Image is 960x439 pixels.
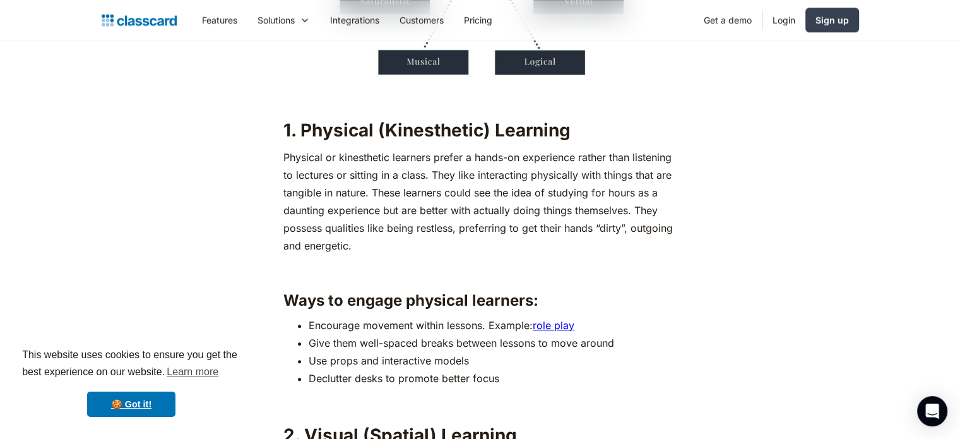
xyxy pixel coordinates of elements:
li: Declutter desks to promote better focus [309,370,677,387]
div: Sign up [815,13,849,27]
div: Solutions [258,13,295,27]
li: Give them well-spaced breaks between lessons to move around [309,334,677,352]
div: Open Intercom Messenger [917,396,947,426]
strong: 1. Physical (Kinesthetic) Learning [283,119,571,141]
a: Get a demo [694,6,762,34]
a: Login [762,6,805,34]
strong: Ways to engage physical learners: [283,291,538,310]
p: ‍ [283,261,677,279]
div: Solutions [247,6,320,34]
a: Customers [389,6,454,34]
p: Physical or kinesthetic learners prefer a hands-on experience rather than listening to lectures o... [283,148,677,255]
p: ‍ [283,88,677,106]
div: cookieconsent [10,335,252,429]
li: Use props and interactive models [309,352,677,370]
a: Integrations [320,6,389,34]
a: Pricing [454,6,502,34]
a: role play [533,319,574,332]
a: Sign up [805,8,859,32]
a: learn more about cookies [165,363,220,382]
a: dismiss cookie message [87,392,175,417]
a: Features [192,6,247,34]
span: This website uses cookies to ensure you get the best experience on our website. [22,347,240,382]
a: home [102,11,177,29]
li: Encourage movement within lessons. Example: [309,316,677,334]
